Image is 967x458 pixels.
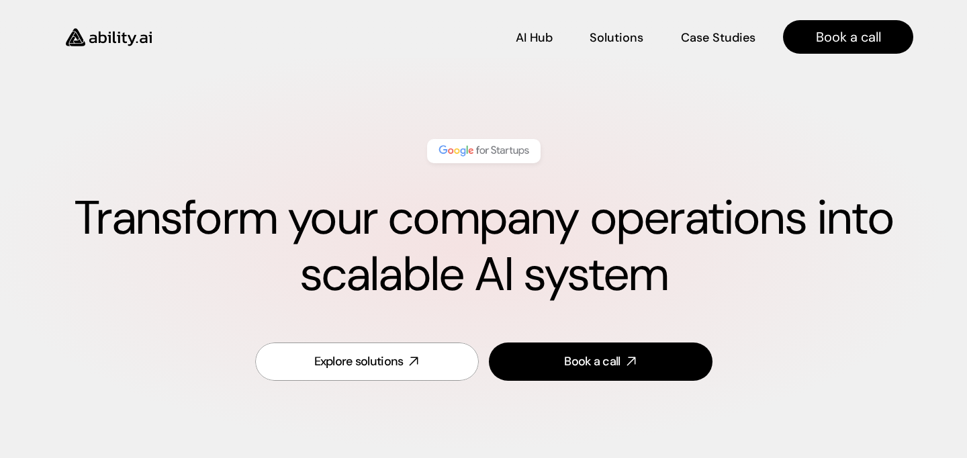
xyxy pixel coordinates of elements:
[54,190,913,303] h1: Transform your company operations into scalable AI system
[816,28,881,46] p: Book a call
[516,30,553,46] p: AI Hub
[590,30,643,46] p: Solutions
[564,353,620,370] div: Book a call
[680,26,756,49] a: Case Studies
[314,353,404,370] div: Explore solutions
[171,20,913,54] nav: Main navigation
[681,30,755,46] p: Case Studies
[516,26,553,49] a: AI Hub
[783,20,913,54] a: Book a call
[255,342,479,381] a: Explore solutions
[590,26,643,49] a: Solutions
[489,342,712,381] a: Book a call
